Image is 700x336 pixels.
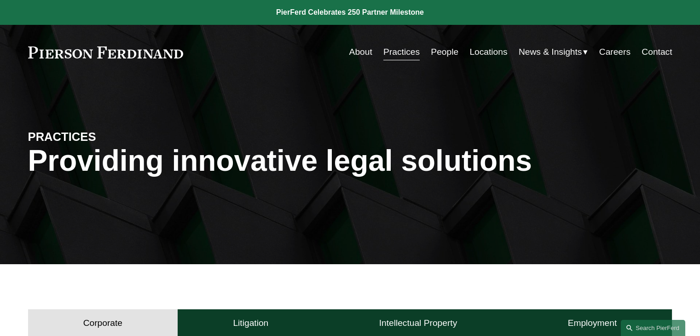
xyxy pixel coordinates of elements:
a: folder dropdown [519,43,588,61]
h4: Intellectual Property [379,318,457,329]
a: Search this site [621,320,685,336]
h4: Employment [568,318,617,329]
span: News & Insights [519,44,582,60]
h4: Corporate [83,318,122,329]
h1: Providing innovative legal solutions [28,144,672,178]
h4: PRACTICES [28,129,189,144]
a: Careers [599,43,631,61]
a: People [431,43,458,61]
a: Locations [469,43,507,61]
a: About [349,43,372,61]
h4: Litigation [233,318,268,329]
a: Contact [642,43,672,61]
a: Practices [383,43,420,61]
